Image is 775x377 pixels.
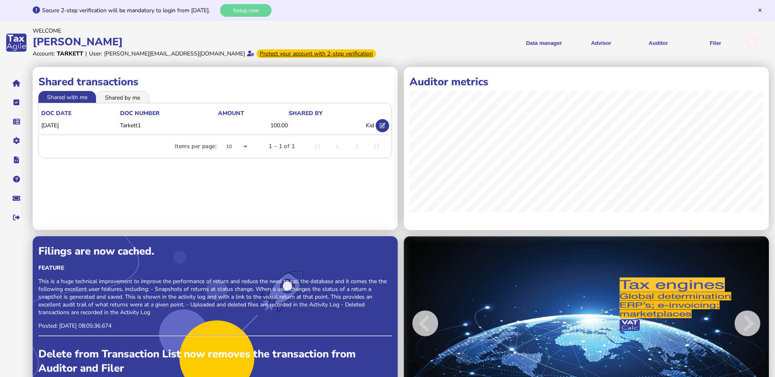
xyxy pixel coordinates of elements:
td: [DATE] [41,118,120,134]
div: Secure 2-step verification will be mandatory to login from [DATE]. [42,7,218,14]
button: Home [8,75,25,92]
button: Setup now [220,4,272,17]
div: Account: [33,50,55,58]
div: doc date [41,109,119,117]
div: Amount [218,109,244,117]
div: Delete from Transaction List now removes the transaction from Auditor and Filer [38,347,392,375]
button: Sign out [8,209,25,226]
button: Help pages [8,171,25,188]
td: 100.00 [218,118,288,134]
div: doc date [41,109,71,117]
td: Kid [288,118,375,134]
div: | [85,50,87,58]
menu: navigate products [389,33,742,53]
td: Tarkett1 [120,118,218,134]
button: Filer [690,33,741,53]
div: Filings are now cached. [38,244,392,258]
div: doc number [120,109,160,117]
h1: Shared transactions [38,75,392,89]
li: Shared with me [38,91,96,102]
button: Data manager [8,113,25,130]
div: doc number [120,109,217,117]
li: Shared by me [96,91,149,102]
p: This is a huge technical improvement to improve the performance of return and reduce the need to ... [38,277,392,316]
div: shared by [289,109,323,117]
div: [PERSON_NAME][EMAIL_ADDRESS][DOMAIN_NAME] [104,50,245,58]
button: Tasks [8,94,25,111]
div: From Oct 1, 2025, 2-step verification will be required to login. Set it up now... [256,49,376,58]
div: User: [89,50,102,58]
h1: Auditor metrics [410,75,763,89]
button: Developer hub links [8,151,25,169]
button: Open shared transaction [376,119,389,133]
button: Hide message [757,7,763,13]
div: shared by [289,109,374,117]
button: Auditor [632,33,684,53]
i: Email verified [247,51,254,56]
div: Feature [38,264,392,272]
div: [PERSON_NAME] [33,35,385,49]
div: Items per page: [175,142,216,151]
button: Manage settings [8,132,25,149]
p: Posted: [DATE] 08:05:36.674 [38,322,392,330]
div: Welcome [33,27,385,35]
button: Raise a support ticket [8,190,25,207]
button: Shows a dropdown of VAT Advisor options [575,33,627,53]
div: 1 – 1 of 1 [269,142,295,151]
button: Shows a dropdown of Data manager options [518,33,570,53]
div: Profile settings [745,36,759,49]
div: Amount [218,109,287,117]
div: Tarkett [57,50,83,58]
